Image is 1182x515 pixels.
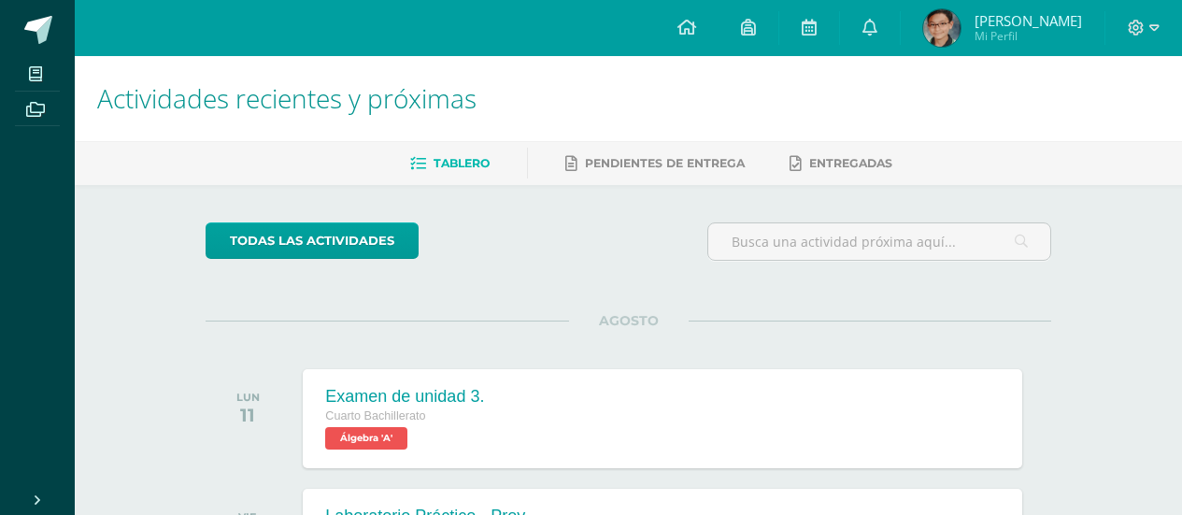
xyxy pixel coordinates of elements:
[97,80,477,116] span: Actividades recientes y próximas
[434,156,490,170] span: Tablero
[923,9,961,47] img: 3bba886a9c75063d96c5e58f8e6632be.png
[708,223,1050,260] input: Busca una actividad próxima aquí...
[206,222,419,259] a: todas las Actividades
[809,156,892,170] span: Entregadas
[236,391,260,404] div: LUN
[410,149,490,179] a: Tablero
[325,409,425,422] span: Cuarto Bachillerato
[565,149,745,179] a: Pendientes de entrega
[975,11,1082,30] span: [PERSON_NAME]
[569,312,689,329] span: AGOSTO
[790,149,892,179] a: Entregadas
[975,28,1082,44] span: Mi Perfil
[236,404,260,426] div: 11
[585,156,745,170] span: Pendientes de entrega
[325,387,484,407] div: Examen de unidad 3.
[325,427,407,450] span: Álgebra 'A'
